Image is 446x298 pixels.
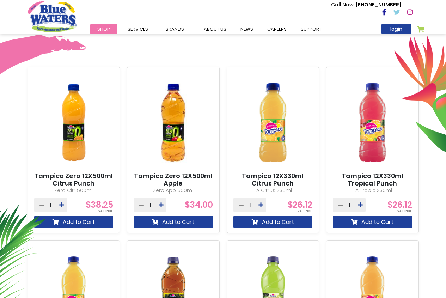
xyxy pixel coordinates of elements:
a: News [233,24,260,34]
span: $26.12 [387,199,412,211]
a: Tampico Zero 12X500ml Apple [134,172,213,187]
a: Tampico Zero 12X500ml Citrus Punch [34,172,114,187]
a: Tampico 12X330ml Citrus Punch [233,172,313,187]
button: Add to Cart [233,216,313,228]
span: $34.00 [185,199,213,211]
a: about us [197,24,233,34]
p: [PHONE_NUMBER] [331,1,401,8]
button: Add to Cart [34,216,114,228]
span: Brands [166,26,184,32]
p: Zero App 500ml [134,187,213,194]
button: Add to Cart [333,216,412,228]
span: $26.12 [288,199,312,211]
span: Services [128,26,148,32]
a: store logo [28,1,77,32]
img: Tampico 12X330ml Tropical Punch [333,73,412,172]
a: support [294,24,329,34]
img: Tampico 12X330ml Citrus Punch [233,73,313,172]
span: Call Now : [331,1,356,8]
a: login [381,24,411,34]
img: Tampico Zero 12X500ml Citrus Punch [34,73,114,172]
p: Zero Citr 500ml [34,187,114,194]
a: careers [260,24,294,34]
button: Add to Cart [134,216,213,228]
span: $38.25 [86,199,113,211]
p: TA Tropic 330ml [333,187,412,194]
span: Shop [97,26,110,32]
img: Tampico Zero 12X500ml Apple [134,73,213,172]
a: Tampico 12X330ml Tropical Punch [333,172,412,187]
p: TA Citrus 330ml [233,187,313,194]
